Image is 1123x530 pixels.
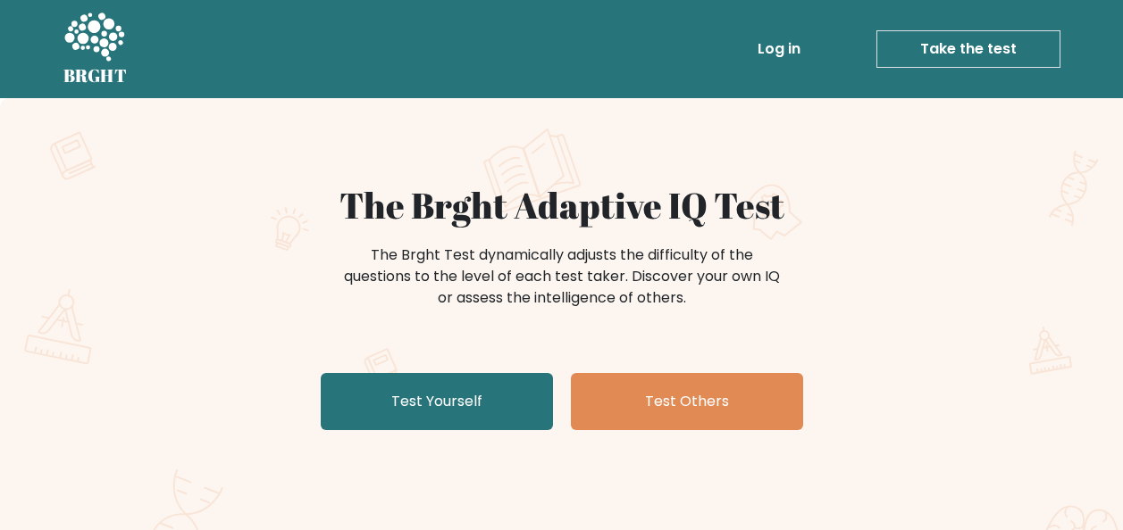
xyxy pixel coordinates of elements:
a: Log in [750,31,808,67]
h1: The Brght Adaptive IQ Test [126,184,998,227]
div: The Brght Test dynamically adjusts the difficulty of the questions to the level of each test take... [339,244,785,309]
h5: BRGHT [63,65,128,87]
a: Test Others [571,373,803,430]
a: Take the test [876,30,1060,68]
a: Test Yourself [321,373,553,430]
a: BRGHT [63,7,128,91]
